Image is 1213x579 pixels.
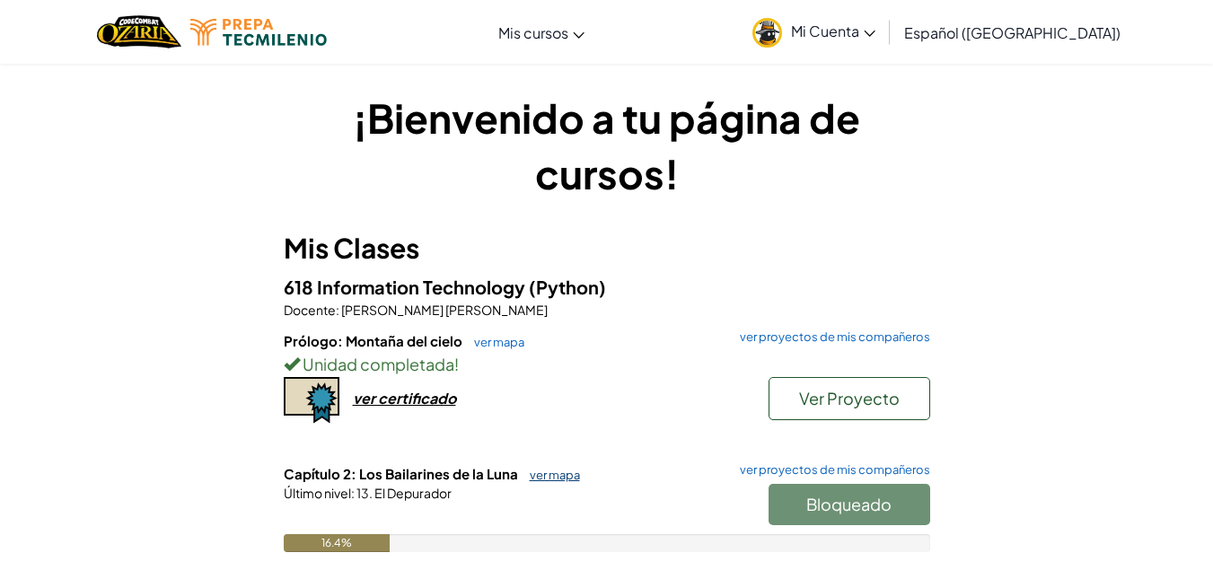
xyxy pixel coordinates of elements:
a: Español ([GEOGRAPHIC_DATA]) [895,8,1129,57]
span: Mis cursos [498,23,568,42]
a: ver proyectos de mis compañeros [731,331,930,343]
a: ver mapa [521,468,580,482]
a: Mi Cuenta [743,4,884,60]
span: [PERSON_NAME] [PERSON_NAME] [339,302,548,318]
span: Docente [284,302,336,318]
span: Mi Cuenta [791,22,875,40]
img: avatar [752,18,782,48]
div: 16.4% [284,534,390,552]
span: ! [454,354,459,374]
a: ver proyectos de mis compañeros [731,464,930,476]
img: Home [97,13,180,50]
span: : [351,485,355,501]
span: (Python) [529,276,606,298]
span: Capítulo 2: Los Bailarines de la Luna [284,465,521,482]
div: ver certificado [353,389,456,408]
img: certificate-icon.png [284,377,339,424]
img: Tecmilenio logo [190,19,327,46]
span: Prólogo: Montaña del cielo [284,332,465,349]
a: Mis cursos [489,8,593,57]
h3: Mis Clases [284,228,930,268]
span: Unidad completada [300,354,454,374]
span: Español ([GEOGRAPHIC_DATA]) [904,23,1121,42]
span: Último nivel [284,485,351,501]
span: Ver Proyecto [799,388,900,408]
span: : [336,302,339,318]
h1: ¡Bienvenido a tu página de cursos! [284,90,930,201]
span: 618 Information Technology [284,276,529,298]
a: ver mapa [465,335,524,349]
a: ver certificado [284,389,456,408]
span: 13. [355,485,373,501]
a: Ozaria by CodeCombat logo [97,13,180,50]
span: El Depurador [373,485,452,501]
button: Ver Proyecto [769,377,930,420]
